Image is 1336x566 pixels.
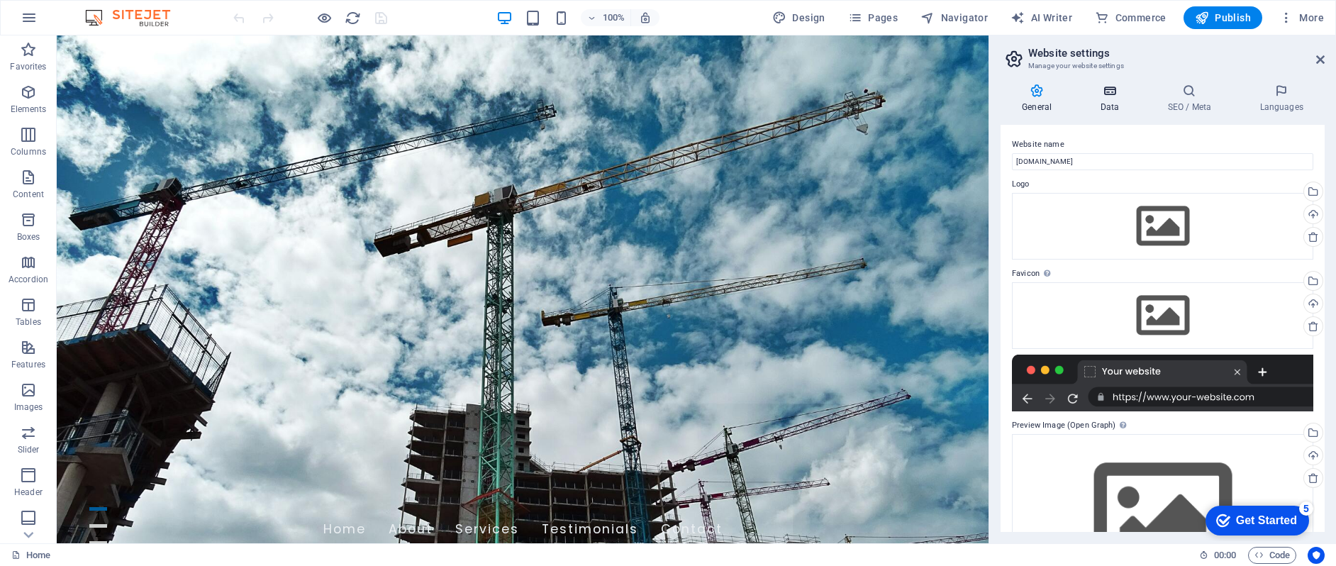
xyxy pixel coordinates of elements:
[14,487,43,498] p: Header
[82,9,188,26] img: Editor Logo
[9,274,48,285] p: Accordion
[842,6,903,29] button: Pages
[1012,282,1313,349] div: Select files from the file manager, stock photos, or upload file(s)
[1199,547,1237,564] h6: Session time
[1184,6,1262,29] button: Publish
[11,104,47,115] p: Elements
[16,316,41,328] p: Tables
[42,16,103,28] div: Get Started
[1308,547,1325,564] button: Usercentrics
[1012,193,1313,260] div: Select files from the file manager, stock photos, or upload file(s)
[1089,6,1172,29] button: Commerce
[639,11,652,24] i: On resize automatically adjust zoom level to fit chosen device.
[848,11,898,25] span: Pages
[767,6,831,29] div: Design (Ctrl+Alt+Y)
[915,6,993,29] button: Navigator
[1146,84,1238,113] h4: SEO / Meta
[1028,60,1296,72] h3: Manage your website settings
[1079,84,1146,113] h4: Data
[1012,153,1313,170] input: Name...
[11,146,46,157] p: Columns
[14,401,43,413] p: Images
[1279,11,1324,25] span: More
[1012,417,1313,434] label: Preview Image (Open Graph)
[1248,547,1296,564] button: Code
[345,10,361,26] i: Reload page
[344,9,361,26] button: reload
[33,506,50,509] button: 3
[1001,84,1079,113] h4: General
[10,61,46,72] p: Favorites
[1012,176,1313,193] label: Logo
[18,444,40,455] p: Slider
[767,6,831,29] button: Design
[11,7,115,37] div: Get Started 5 items remaining, 0% complete
[1274,6,1330,29] button: More
[1238,84,1325,113] h4: Languages
[105,3,119,17] div: 5
[920,11,988,25] span: Navigator
[602,9,625,26] h6: 100%
[1005,6,1078,29] button: AI Writer
[1254,547,1290,564] span: Code
[316,9,333,26] button: Click here to leave preview mode and continue editing
[1012,265,1313,282] label: Favicon
[1214,547,1236,564] span: 00 00
[33,472,50,475] button: 1
[1012,136,1313,153] label: Website name
[17,231,40,243] p: Boxes
[1095,11,1167,25] span: Commerce
[13,189,44,200] p: Content
[1028,47,1325,60] h2: Website settings
[581,9,631,26] button: 100%
[11,359,45,370] p: Features
[33,489,50,492] button: 2
[11,547,50,564] a: Click to cancel selection. Double-click to open Pages
[1195,11,1251,25] span: Publish
[1011,11,1072,25] span: AI Writer
[772,11,825,25] span: Design
[1224,550,1226,560] span: :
